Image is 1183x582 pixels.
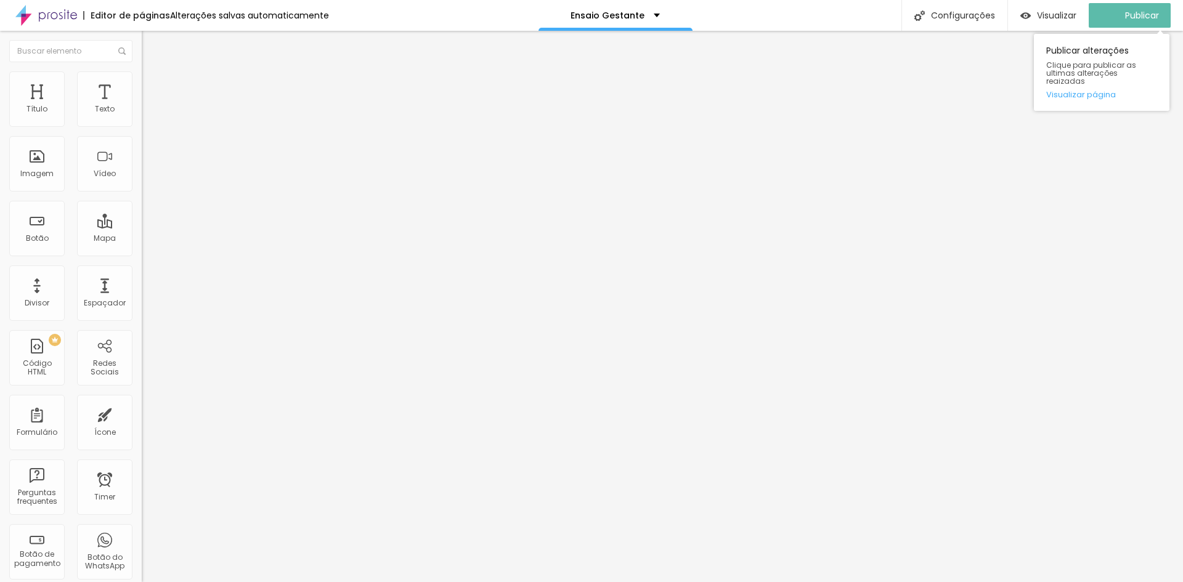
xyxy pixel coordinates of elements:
[83,11,170,20] div: Editor de páginas
[142,31,1183,582] iframe: Editor
[25,299,49,307] div: Divisor
[20,169,54,178] div: Imagem
[26,234,49,243] div: Botão
[94,428,116,437] div: Ícone
[12,359,61,377] div: Código HTML
[95,105,115,113] div: Texto
[914,10,925,21] img: Icone
[170,11,329,20] div: Alterações salvas automaticamente
[1046,91,1157,99] a: Visualizar página
[118,47,126,55] img: Icone
[80,359,129,377] div: Redes Sociais
[26,105,47,113] div: Título
[1008,3,1089,28] button: Visualizar
[1037,10,1076,20] span: Visualizar
[84,299,126,307] div: Espaçador
[1125,10,1159,20] span: Publicar
[1089,3,1171,28] button: Publicar
[94,234,116,243] div: Mapa
[80,553,129,571] div: Botão do WhatsApp
[571,11,644,20] p: Ensaio Gestante
[17,428,57,437] div: Formulário
[1046,61,1157,86] span: Clique para publicar as ultimas alterações reaizadas
[94,493,115,501] div: Timer
[1020,10,1031,21] img: view-1.svg
[94,169,116,178] div: Vídeo
[1034,34,1169,111] div: Publicar alterações
[9,40,132,62] input: Buscar elemento
[12,550,61,568] div: Botão de pagamento
[12,488,61,506] div: Perguntas frequentes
